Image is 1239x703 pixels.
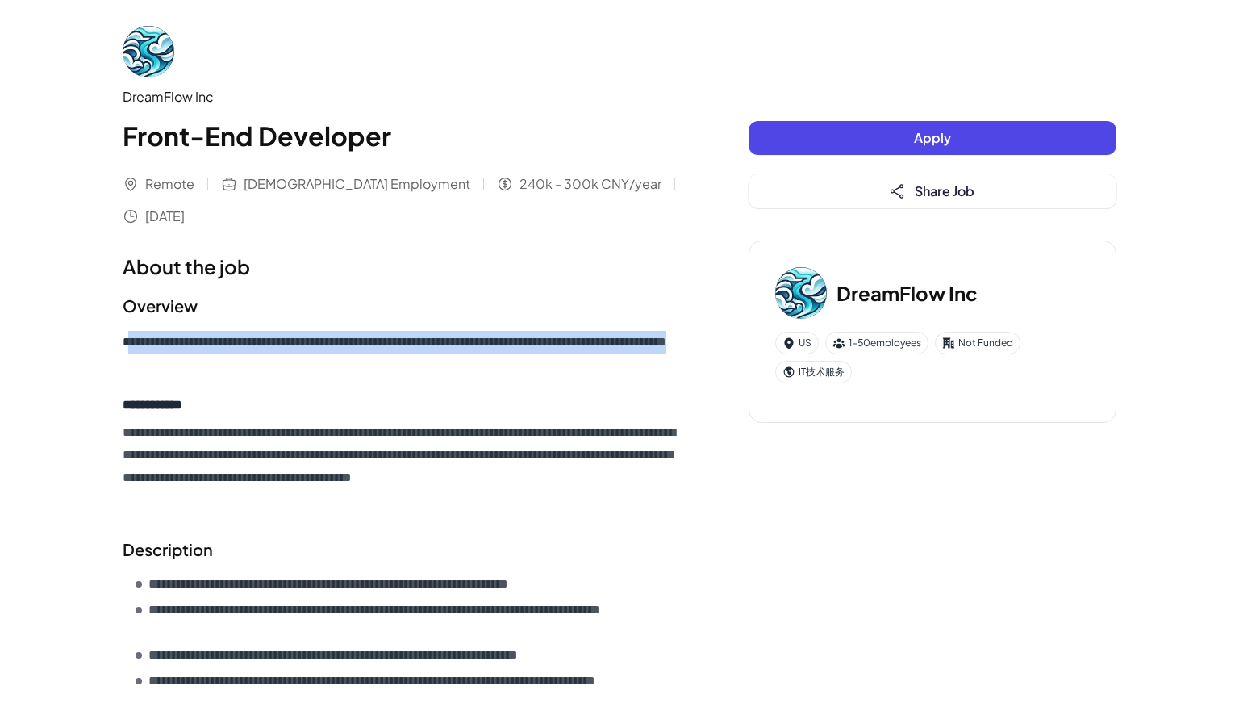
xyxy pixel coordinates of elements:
div: US [775,332,819,354]
h3: DreamFlow Inc [836,278,978,308]
div: IT技术服务 [775,361,852,383]
button: Share Job [749,174,1116,208]
h2: Overview [123,294,684,318]
img: Dr [775,267,827,319]
span: 240k - 300k CNY/year [519,174,661,194]
div: DreamFlow Inc [123,87,684,107]
div: Not Funded [935,332,1020,354]
button: Apply [749,121,1116,155]
h1: Front-End Developer [123,116,684,155]
span: [DEMOGRAPHIC_DATA] Employment [244,174,470,194]
span: Apply [914,129,951,146]
h1: About the job [123,252,684,281]
span: Remote [145,174,194,194]
span: Share Job [915,182,974,199]
div: 1-50 employees [825,332,928,354]
img: Dr [123,26,174,77]
h2: Description [123,538,684,562]
span: [DATE] [145,207,185,226]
